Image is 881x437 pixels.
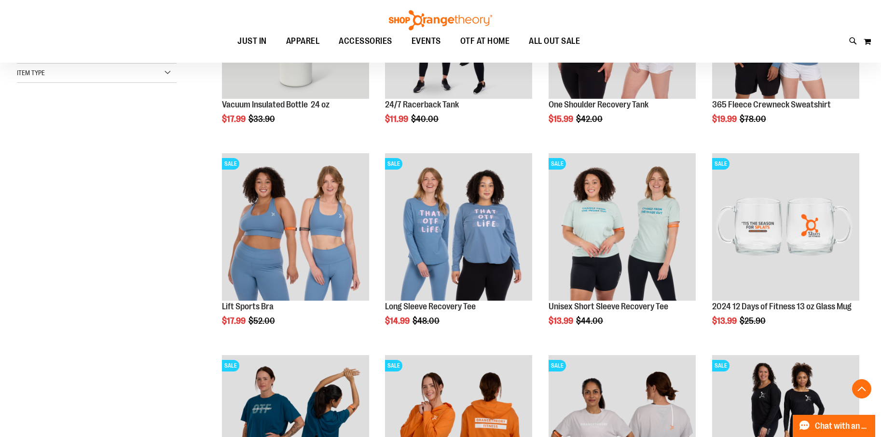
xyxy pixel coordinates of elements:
button: Chat with an Expert [793,415,876,437]
img: Main of 2024 AUGUST Long Sleeve Recovery Tee [385,153,532,300]
a: Lift Sports Bra [222,302,274,311]
span: SALE [385,360,402,371]
span: APPAREL [286,30,320,52]
a: 365 Fleece Crewneck Sweatshirt [712,100,831,109]
span: ALL OUT SALE [529,30,580,52]
img: Main image of 2024 12 Days of Fitness 13 oz Glass Mug [712,153,859,300]
span: $11.99 [385,114,410,124]
span: $48.00 [413,316,441,326]
a: Main image of 2024 12 Days of Fitness 13 oz Glass MugSALE [712,153,859,302]
span: $19.99 [712,114,738,124]
span: EVENTS [412,30,441,52]
span: $13.99 [712,316,738,326]
span: $13.99 [549,316,575,326]
span: SALE [385,158,402,170]
a: Main of 2024 Covention Lift Sports BraSALE [222,153,369,302]
span: JUST IN [237,30,267,52]
span: ACCESSORIES [339,30,392,52]
span: SALE [222,360,239,371]
span: $42.00 [576,114,604,124]
span: Item Type [17,69,45,77]
img: Shop Orangetheory [387,10,494,30]
span: SALE [222,158,239,170]
span: $44.00 [576,316,605,326]
span: SALE [712,158,730,170]
a: 2024 12 Days of Fitness 13 oz Glass Mug [712,302,852,311]
a: Long Sleeve Recovery Tee [385,302,476,311]
span: OTF AT HOME [460,30,510,52]
span: SALE [549,360,566,371]
span: $15.99 [549,114,575,124]
span: $78.00 [740,114,768,124]
img: Main of 2024 AUGUST Unisex Short Sleeve Recovery Tee [549,153,696,300]
a: Vacuum Insulated Bottle 24 oz [222,100,330,109]
span: $33.90 [248,114,276,124]
a: Main of 2024 AUGUST Long Sleeve Recovery TeeSALE [385,153,532,302]
span: $14.99 [385,316,411,326]
span: Chat with an Expert [815,422,869,431]
div: product [380,148,537,350]
span: $25.90 [740,316,767,326]
div: product [707,148,864,350]
a: One Shoulder Recovery Tank [549,100,648,109]
span: $40.00 [411,114,440,124]
a: Unisex Short Sleeve Recovery Tee [549,302,668,311]
span: $17.99 [222,316,247,326]
img: Main of 2024 Covention Lift Sports Bra [222,153,369,300]
span: SALE [712,360,730,371]
a: Main of 2024 AUGUST Unisex Short Sleeve Recovery TeeSALE [549,153,696,302]
div: product [217,148,374,350]
span: $52.00 [248,316,276,326]
div: product [544,148,701,350]
button: Back To Top [852,379,871,398]
a: 24/7 Racerback Tank [385,100,459,109]
span: $17.99 [222,114,247,124]
span: SALE [549,158,566,170]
